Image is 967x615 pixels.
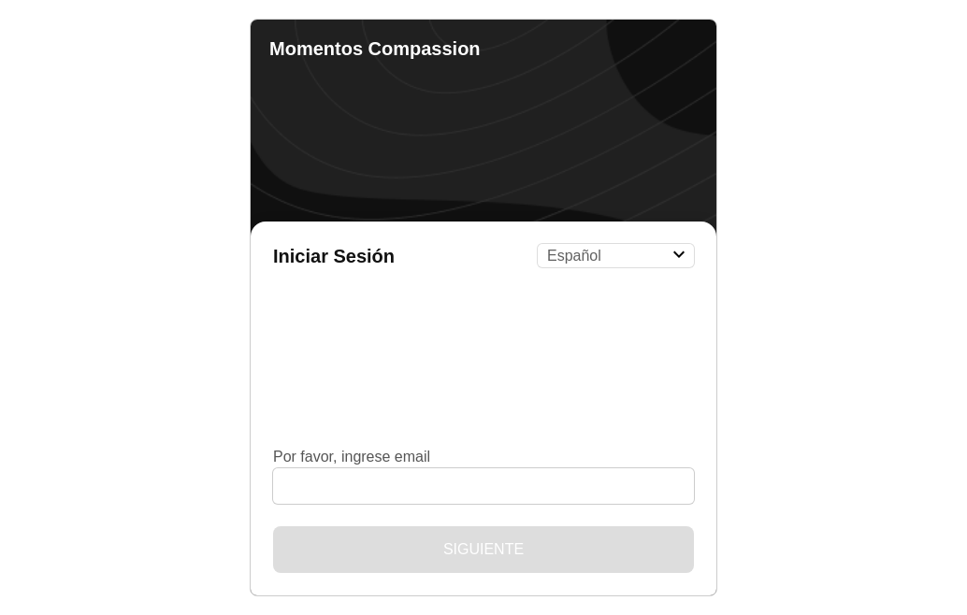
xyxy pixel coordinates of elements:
[538,244,694,267] select: Language
[269,38,481,59] b: Momentos Compassion
[273,246,395,266] h1: Iniciar Sesión
[273,526,694,573] button: Siguiente
[273,450,430,465] label: Por favor, ingrese email
[273,468,694,504] input: Por favor, ingrese email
